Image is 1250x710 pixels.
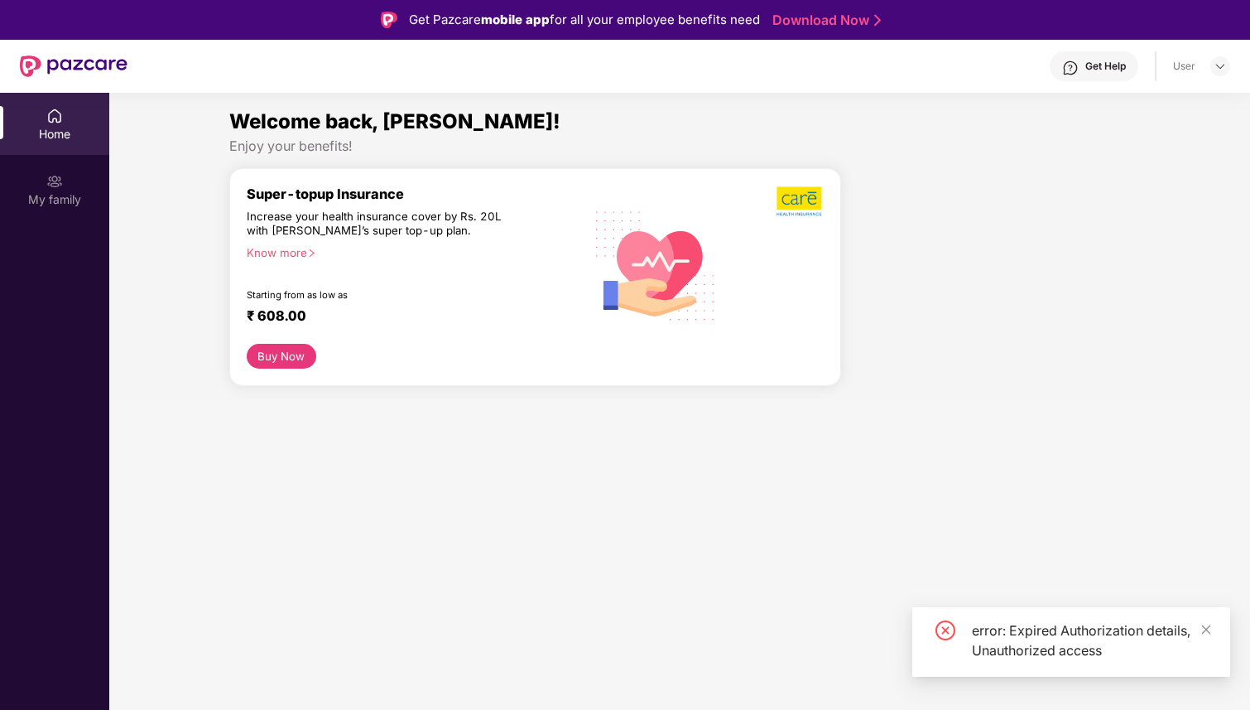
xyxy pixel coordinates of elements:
a: Download Now [772,12,876,29]
img: New Pazcare Logo [20,56,127,77]
div: Know more [247,246,574,258]
div: Increase your health insurance cover by Rs. 20L with [PERSON_NAME]’s super top-up plan. [247,210,512,239]
img: b5dec4f62d2307b9de63beb79f102df3.png [776,186,824,217]
span: right [307,249,316,258]
div: ₹ 608.00 [247,307,567,327]
div: Get Pazcare for all your employee benefits need [409,10,760,30]
span: close-circle [935,621,955,640]
div: User [1173,60,1195,73]
img: svg+xml;base64,PHN2ZyB4bWxucz0iaHR0cDovL3d3dy53My5vcmcvMjAwMC9zdmciIHhtbG5zOnhsaW5rPSJodHRwOi8vd3... [584,191,728,338]
img: Stroke [874,12,881,29]
div: Enjoy your benefits! [229,138,1130,155]
img: svg+xml;base64,PHN2ZyB3aWR0aD0iMjAiIGhlaWdodD0iMjAiIHZpZXdCb3g9IjAgMCAyMCAyMCIgZmlsbD0ibm9uZSIgeG... [46,173,63,190]
img: svg+xml;base64,PHN2ZyBpZD0iRHJvcGRvd24tMzJ4MzIiIHhtbG5zPSJodHRwOi8vd3d3LnczLm9yZy8yMDAwL3N2ZyIgd2... [1214,60,1227,73]
div: Super-topup Insurance [247,186,584,202]
div: error: Expired Authorization details, Unauthorized access [972,621,1210,660]
div: Get Help [1085,60,1126,73]
strong: mobile app [481,12,550,27]
img: Logo [381,12,397,28]
span: Welcome back, [PERSON_NAME]! [229,109,560,133]
span: close [1200,624,1212,635]
img: svg+xml;base64,PHN2ZyBpZD0iSG9tZSIgeG1sbnM9Imh0dHA6Ly93d3cudzMub3JnLzIwMDAvc3ZnIiB3aWR0aD0iMjAiIG... [46,108,63,124]
img: svg+xml;base64,PHN2ZyBpZD0iSGVscC0zMngzMiIgeG1sbnM9Imh0dHA6Ly93d3cudzMub3JnLzIwMDAvc3ZnIiB3aWR0aD... [1062,60,1079,76]
button: Buy Now [247,344,316,369]
div: Starting from as low as [247,289,513,301]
